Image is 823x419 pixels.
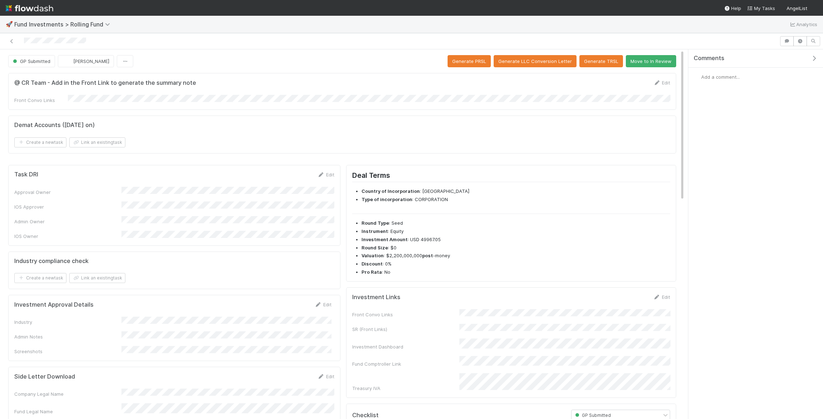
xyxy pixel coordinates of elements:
h2: Deal Terms [352,171,670,182]
strong: Country of Incorporation [361,188,420,194]
a: Edit [315,302,331,307]
button: Move to In Review [626,55,676,67]
a: Edit [653,294,670,300]
div: Company Legal Name [14,390,121,398]
a: Edit [653,80,670,86]
span: Fund Investments > Rolling Fund [14,21,114,28]
h5: Investment Links [352,294,400,301]
li: : 0% [361,260,670,268]
h5: Investment Approval Details [14,301,94,308]
div: Investment Dashboard [352,343,459,350]
span: Comments [694,55,724,62]
div: SR (Front Links) [352,326,459,333]
h5: Task DRI [14,171,38,178]
h5: @ CR Team - Add in the Front Link to generate the summary note [14,79,196,87]
div: Fund Legal Name [14,408,121,415]
button: Generate TRSL [579,55,623,67]
h5: Side Letter Download [14,373,75,380]
h5: Demat Accounts ([DATE] on) [14,122,95,129]
div: Front Convo Links [352,311,459,318]
span: AngelList [787,5,807,11]
span: GP Submitted [574,413,611,418]
strong: Round Size [361,245,388,250]
strong: Valuation [361,253,384,258]
a: Edit [318,172,334,177]
span: GP Submitted [11,58,50,64]
div: Front Convo Links [14,97,68,104]
strong: post [422,253,433,258]
span: [PERSON_NAME] [73,58,109,64]
strong: Round Type [361,220,389,226]
li: : [GEOGRAPHIC_DATA] [361,188,670,195]
strong: Pro Rata [361,269,382,275]
button: Link an existingtask [69,137,125,147]
button: Create a newtask [14,137,66,147]
div: Fund Comptroller Link [352,360,459,367]
button: Create a newtask [14,273,66,283]
img: avatar_f32b584b-9fa7-42e4-bca2-ac5b6bf32423.png [810,5,817,12]
button: [PERSON_NAME] [58,55,114,67]
li: : $0 [361,244,670,252]
div: Industry [14,318,121,326]
strong: Instrument [361,228,388,234]
li: : CORPORATION [361,196,670,203]
div: IOS Owner [14,233,121,240]
div: Help [724,5,741,12]
a: Edit [318,374,334,379]
strong: Type of incorporation [361,196,412,202]
li: : USD 49967.05 [361,236,670,243]
strong: Investment Amount [361,237,408,242]
div: Screenshots [14,348,121,355]
a: My Tasks [747,5,775,12]
img: avatar_9bf5d80c-4205-46c9-bf6e-5147b3b3a927.png [64,58,71,65]
button: Link an existingtask [69,273,125,283]
a: Analytics [789,20,817,29]
h5: Checklist [352,412,379,419]
li: : Seed [361,220,670,227]
div: Admin Owner [14,218,121,225]
li: : $2,200,000,000 -money [361,252,670,259]
button: GP Submitted [8,55,55,67]
li: : No [361,269,670,276]
div: Approval Owner [14,189,121,196]
div: IOS Approver [14,203,121,210]
button: Generate PRSL [448,55,491,67]
h5: Industry compliance check [14,258,89,265]
span: My Tasks [747,5,775,11]
div: Admin Notes [14,333,121,340]
button: Generate LLC Conversion Letter [494,55,577,67]
strong: Discount [361,261,383,267]
li: : Equity [361,228,670,235]
span: Add a comment... [701,74,740,80]
span: 🚀 [6,21,13,27]
div: Treasury IVA [352,385,459,392]
img: avatar_f32b584b-9fa7-42e4-bca2-ac5b6bf32423.png [694,73,701,81]
img: logo-inverted-e16ddd16eac7371096b0.svg [6,2,53,14]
